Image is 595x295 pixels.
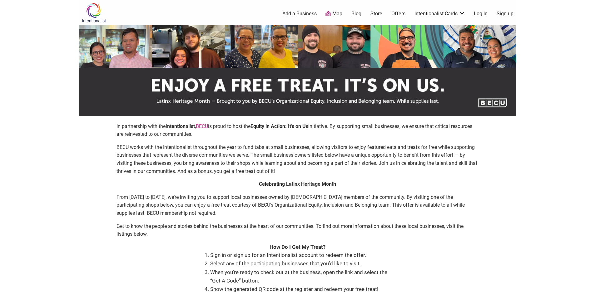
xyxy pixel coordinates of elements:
p: BECU works with the Intentionalist throughout the year to fund tabs at small businesses, allowing... [117,143,479,175]
img: Intentionalist [79,2,109,23]
a: Sign up [497,10,513,17]
a: Offers [391,10,405,17]
a: Add a Business [282,10,317,17]
strong: Equity in Action: It’s on Us [250,123,308,129]
strong: Intentionalist [166,123,195,129]
a: Map [325,10,342,17]
a: Store [370,10,382,17]
li: Show the generated QR code at the register and redeem your free treat! [210,285,391,293]
p: In partnership with the , is proud to host the initiative. By supporting small businesses, we ens... [117,122,479,138]
a: Blog [351,10,361,17]
a: Log In [474,10,488,17]
li: Sign in or sign up for an Intentionalist account to redeem the offer. [210,251,391,259]
strong: Celebrating Latinx Heritage Month [259,181,336,187]
img: sponsor logo [79,25,516,116]
p: Get to know the people and stories behind the businesses at the heart of our communities. To find... [117,222,479,238]
a: Intentionalist Cards [414,10,465,17]
p: From [DATE] to [DATE], we’re inviting you to support local businesses owned by [DEMOGRAPHIC_DATA]... [117,193,479,217]
li: Select any of the participating businesses that you’d like to visit. [210,259,391,268]
a: BECU [196,123,208,129]
strong: How Do I Get My Treat? [270,244,325,250]
li: When you’re ready to check out at the business, open the link and select the “Get A Code” button. [210,268,391,285]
